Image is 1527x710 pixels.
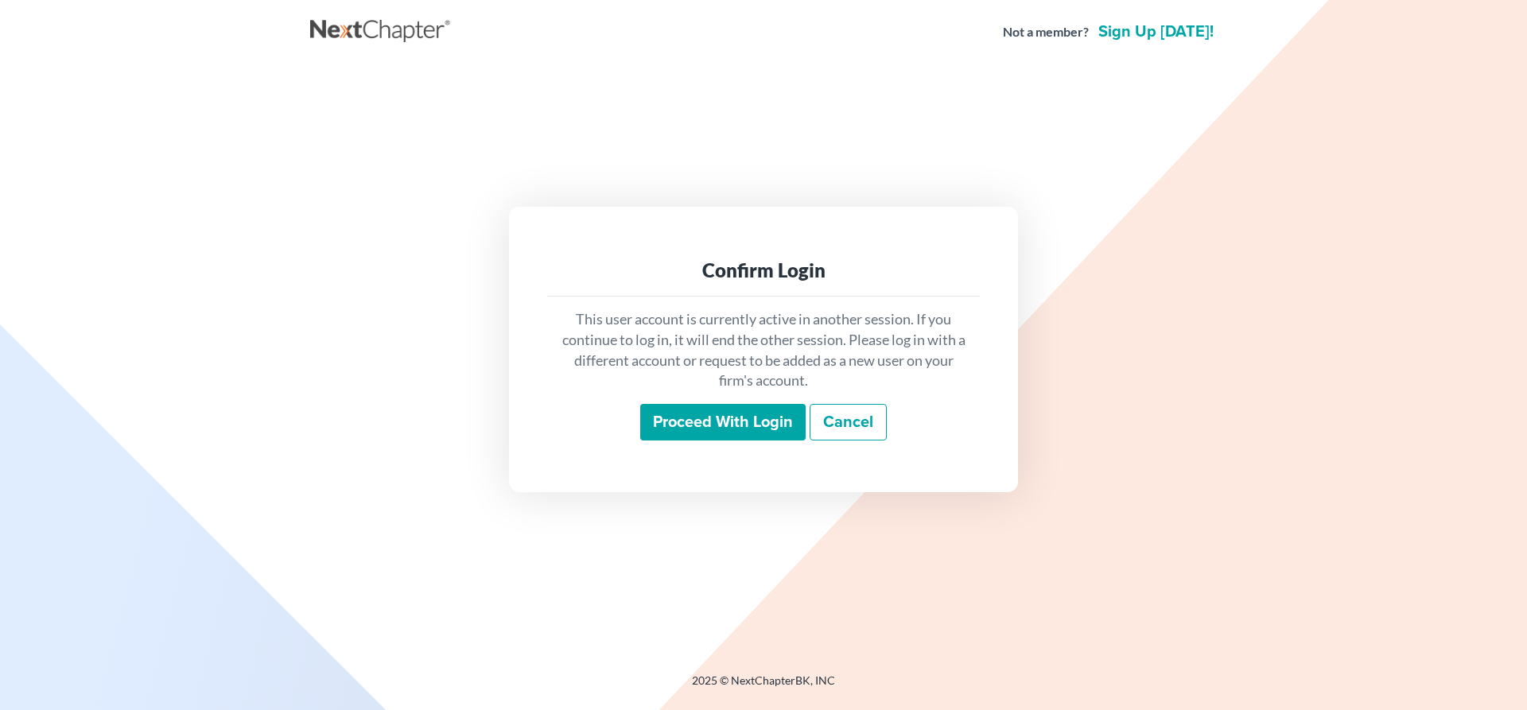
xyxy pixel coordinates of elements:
[640,404,806,440] input: Proceed with login
[1095,24,1217,40] a: Sign up [DATE]!
[1003,23,1089,41] strong: Not a member?
[560,309,967,391] p: This user account is currently active in another session. If you continue to log in, it will end ...
[560,258,967,283] div: Confirm Login
[310,673,1217,701] div: 2025 © NextChapterBK, INC
[810,404,887,440] a: Cancel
